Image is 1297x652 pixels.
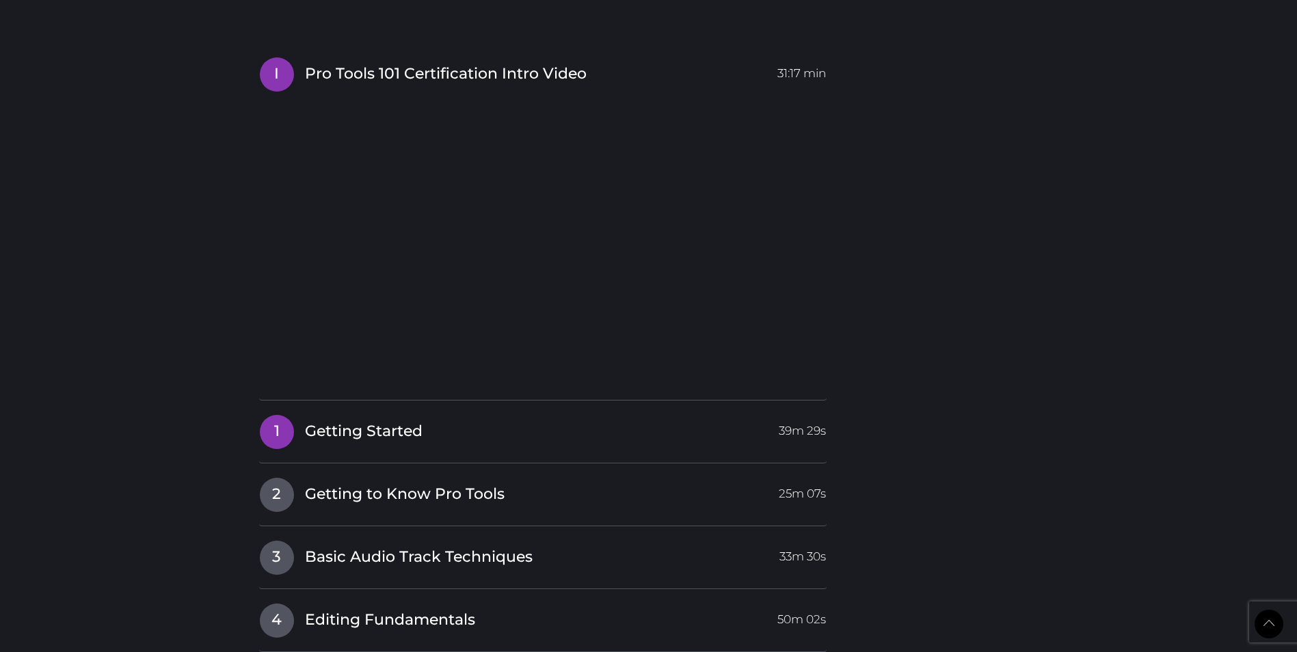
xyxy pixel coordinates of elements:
span: I [260,57,294,92]
span: 39m 29s [779,415,826,439]
a: IPro Tools 101 Certification Intro Video31:17 min [259,57,827,85]
span: 50m 02s [777,603,826,628]
span: Getting Started [305,421,423,442]
a: 3Basic Audio Track Techniques33m 30s [259,540,827,569]
span: 1 [260,415,294,449]
span: Editing Fundamentals [305,610,475,631]
span: 2 [260,478,294,512]
span: Basic Audio Track Techniques [305,547,533,568]
span: 31:17 min [777,57,826,82]
span: 3 [260,541,294,575]
span: Getting to Know Pro Tools [305,484,505,505]
a: 4Editing Fundamentals50m 02s [259,603,827,631]
a: 1Getting Started39m 29s [259,414,827,443]
span: 4 [260,603,294,638]
a: Back to Top [1255,610,1283,638]
span: 33m 30s [779,541,826,565]
span: Pro Tools 101 Certification Intro Video [305,64,587,85]
a: 2Getting to Know Pro Tools25m 07s [259,477,827,506]
span: 25m 07s [779,478,826,502]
